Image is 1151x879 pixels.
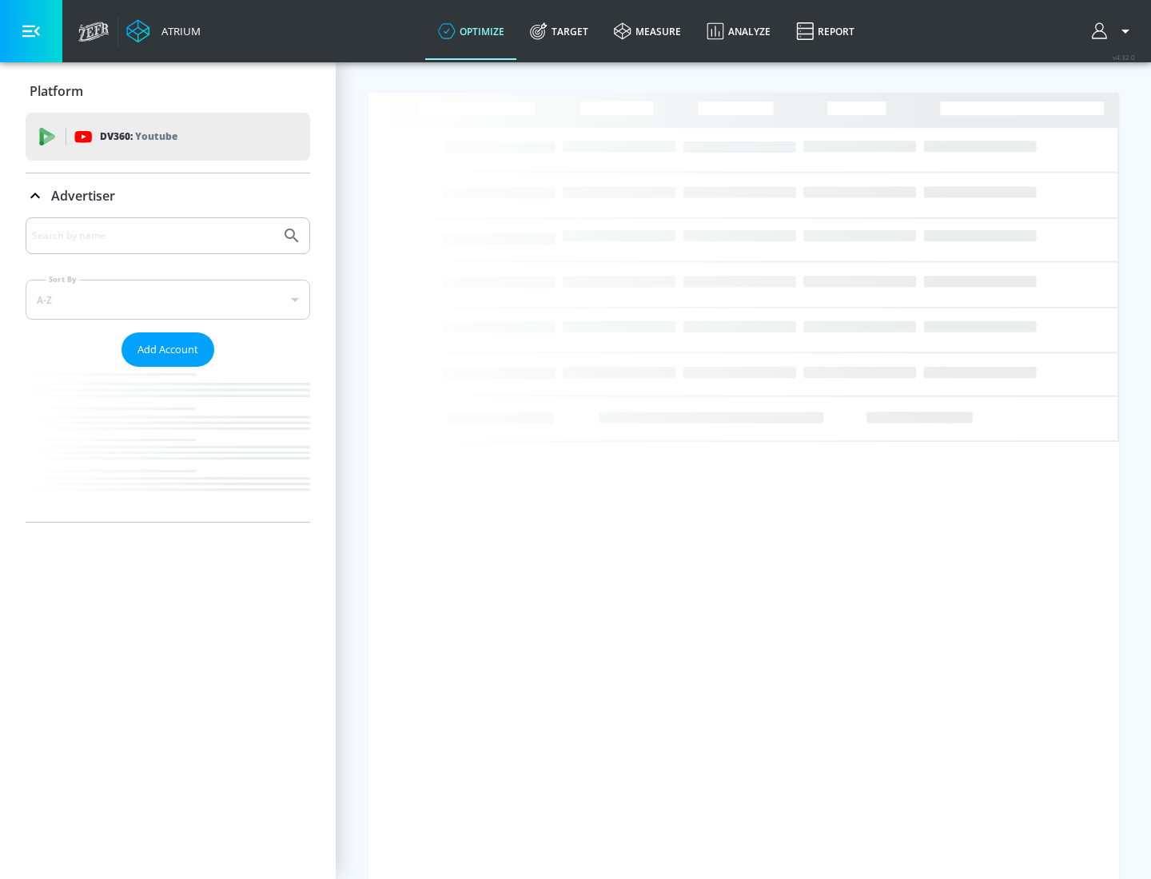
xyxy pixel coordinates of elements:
a: optimize [425,2,517,60]
p: Advertiser [51,187,115,205]
nav: list of Advertiser [26,367,310,522]
p: Platform [30,82,83,100]
div: Platform [26,69,310,113]
p: DV360: [100,128,177,145]
input: Search by name [32,225,274,246]
span: v 4.32.0 [1113,53,1135,62]
label: Sort By [46,274,80,284]
a: Target [517,2,601,60]
div: A-Z [26,280,310,320]
div: Advertiser [26,173,310,218]
button: Add Account [121,332,214,367]
a: Atrium [126,19,201,43]
div: Advertiser [26,217,310,522]
a: Report [783,2,867,60]
div: Atrium [155,24,201,38]
a: measure [601,2,694,60]
a: Analyze [694,2,783,60]
span: Add Account [137,340,198,359]
div: DV360: Youtube [26,113,310,161]
p: Youtube [135,128,177,145]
